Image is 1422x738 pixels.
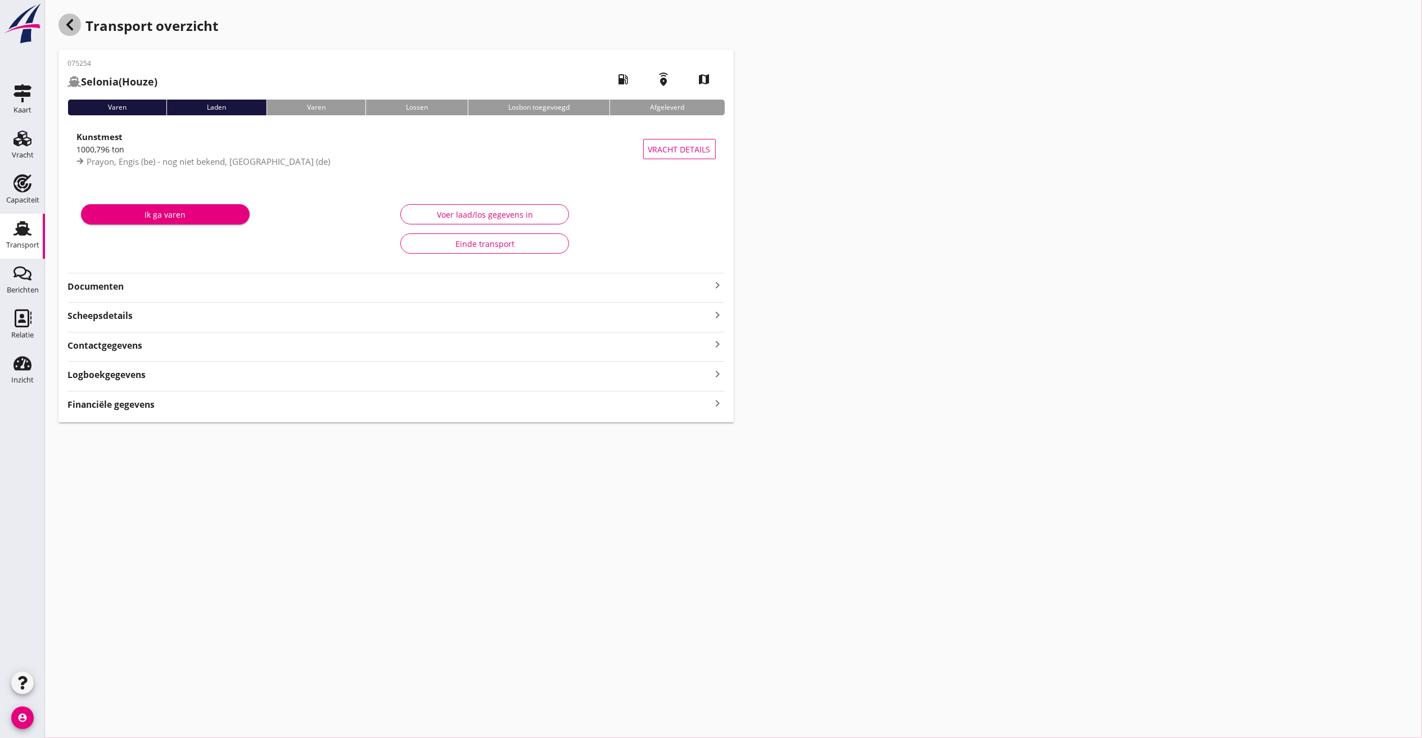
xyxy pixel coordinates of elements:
p: 075254 [67,58,157,69]
div: Berichten [7,286,39,294]
strong: Logboekgegevens [67,368,146,381]
div: Ik ga varen [90,209,241,220]
div: Vracht [12,151,34,159]
i: keyboard_arrow_right [711,366,725,381]
div: Kaart [13,106,31,114]
div: Afgeleverd [610,100,724,115]
button: Einde transport [400,233,569,254]
div: Laden [166,100,266,115]
strong: Financiële gegevens [67,398,155,411]
a: Kunstmest1000,796 tonPrayon, Engis (be) - nog niet bekend, [GEOGRAPHIC_DATA] (de)Vracht details [67,124,725,174]
div: 1000,796 ton [76,143,643,155]
i: keyboard_arrow_right [711,278,725,292]
i: account_circle [11,706,34,729]
strong: Selonia [81,75,119,88]
div: Einde transport [410,238,559,250]
img: logo-small.a267ee39.svg [2,3,43,44]
div: Inzicht [11,376,34,384]
button: Voer laad/los gegevens in [400,204,569,224]
span: Vracht details [648,143,711,155]
i: keyboard_arrow_right [711,396,725,411]
i: local_gas_station [608,64,639,95]
button: Vracht details [643,139,716,159]
div: Transport overzicht [58,13,734,40]
div: Varen [67,100,166,115]
strong: Documenten [67,280,711,293]
div: Capaciteit [6,196,39,204]
div: Voer laad/los gegevens in [410,209,559,220]
strong: Contactgegevens [67,339,142,352]
i: emergency_share [648,64,680,95]
h2: (Houze) [67,74,157,89]
strong: Kunstmest [76,131,123,142]
span: Prayon, Engis (be) - nog niet bekend, [GEOGRAPHIC_DATA] (de) [87,156,330,167]
div: Losbon toegevoegd [468,100,610,115]
div: Relatie [11,331,34,339]
i: keyboard_arrow_right [711,337,725,352]
strong: Scheepsdetails [67,309,133,322]
i: map [689,64,720,95]
i: keyboard_arrow_right [711,307,725,322]
button: Ik ga varen [81,204,250,224]
div: Varen [267,100,365,115]
div: Lossen [365,100,468,115]
div: Transport [6,241,39,249]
